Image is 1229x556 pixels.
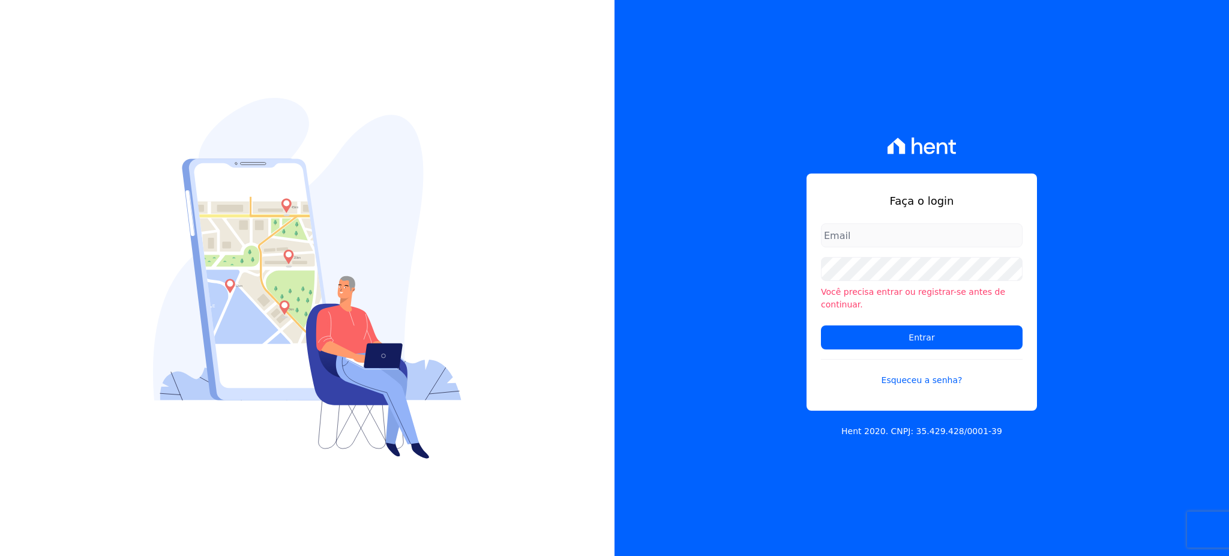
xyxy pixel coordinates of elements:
li: Você precisa entrar ou registrar-se antes de continuar. [821,286,1023,311]
input: Email [821,223,1023,247]
a: Esqueceu a senha? [821,359,1023,387]
h1: Faça o login [821,193,1023,209]
img: Login [153,98,461,459]
input: Entrar [821,325,1023,349]
p: Hent 2020. CNPJ: 35.429.428/0001-39 [841,425,1002,438]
